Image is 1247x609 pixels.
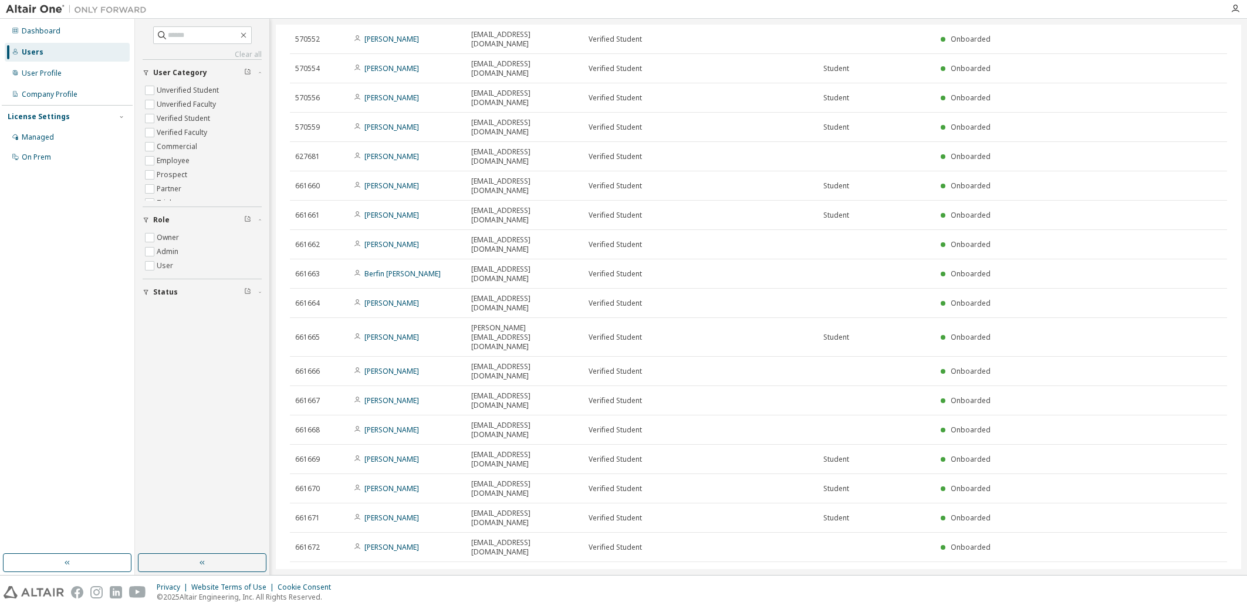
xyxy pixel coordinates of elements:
span: [PERSON_NAME][EMAIL_ADDRESS][DOMAIN_NAME] [471,323,578,351]
label: Partner [157,182,184,196]
span: [EMAIL_ADDRESS][DOMAIN_NAME] [471,538,578,557]
span: [EMAIL_ADDRESS][DOMAIN_NAME] [471,118,578,137]
a: Berfin [PERSON_NAME] [364,269,441,279]
span: Student [823,211,849,220]
button: Status [143,279,262,305]
img: altair_logo.svg [4,586,64,598]
span: Verified Student [589,333,642,342]
span: Verified Student [589,396,642,405]
span: 661662 [295,240,320,249]
span: 661664 [295,299,320,308]
div: On Prem [22,153,51,162]
div: User Profile [22,69,62,78]
label: Unverified Student [157,83,221,97]
span: Verified Student [589,513,642,523]
span: Verified Student [589,455,642,464]
a: [PERSON_NAME] [364,181,419,191]
span: 661671 [295,513,320,523]
span: 661667 [295,396,320,405]
div: Cookie Consent [278,583,338,592]
span: Verified Student [589,425,642,435]
label: Verified Student [157,111,212,126]
a: [PERSON_NAME] [364,210,419,220]
span: Clear filter [244,215,251,225]
a: [PERSON_NAME] [364,542,419,552]
span: [EMAIL_ADDRESS][DOMAIN_NAME] [471,265,578,283]
span: [EMAIL_ADDRESS][DOMAIN_NAME] [471,567,578,586]
label: Trial [157,196,174,210]
span: Verified Student [589,35,642,44]
span: Verified Student [589,269,642,279]
span: Role [153,215,170,225]
a: [PERSON_NAME] [364,395,419,405]
a: Clear all [143,50,262,59]
span: 661668 [295,425,320,435]
span: Onboarded [951,93,991,103]
span: 570552 [295,35,320,44]
span: 661672 [295,543,320,552]
span: [EMAIL_ADDRESS][DOMAIN_NAME] [471,479,578,498]
span: Onboarded [951,366,991,376]
a: [PERSON_NAME] [364,298,419,308]
span: [EMAIL_ADDRESS][DOMAIN_NAME] [471,235,578,254]
div: Dashboard [22,26,60,36]
span: Onboarded [951,513,991,523]
label: Employee [157,154,192,168]
div: Privacy [157,583,191,592]
span: Student [823,484,849,493]
span: Verified Student [589,543,642,552]
span: Verified Student [589,123,642,132]
a: [PERSON_NAME] [364,366,419,376]
span: Student [823,513,849,523]
span: Onboarded [951,181,991,191]
span: Clear filter [244,287,251,297]
span: Student [823,181,849,191]
label: Owner [157,231,181,245]
label: Prospect [157,168,190,182]
label: Unverified Faculty [157,97,218,111]
a: [PERSON_NAME] [364,483,419,493]
span: Verified Student [589,181,642,191]
span: Onboarded [951,483,991,493]
button: User Category [143,60,262,86]
img: Altair One [6,4,153,15]
span: Clear filter [244,68,251,77]
span: 661661 [295,211,320,220]
span: Student [823,93,849,103]
span: [EMAIL_ADDRESS][DOMAIN_NAME] [471,206,578,225]
span: Onboarded [951,63,991,73]
span: [EMAIL_ADDRESS][DOMAIN_NAME] [471,147,578,166]
a: [PERSON_NAME] [364,332,419,342]
span: [EMAIL_ADDRESS][DOMAIN_NAME] [471,177,578,195]
div: License Settings [8,112,70,121]
span: Onboarded [951,332,991,342]
span: Verified Student [589,484,642,493]
span: Student [823,123,849,132]
span: [EMAIL_ADDRESS][DOMAIN_NAME] [471,450,578,469]
span: 661670 [295,484,320,493]
span: Verified Student [589,211,642,220]
img: youtube.svg [129,586,146,598]
span: Verified Student [589,152,642,161]
a: [PERSON_NAME] [364,34,419,44]
span: Verified Student [589,299,642,308]
a: [PERSON_NAME] [364,425,419,435]
div: Users [22,48,43,57]
span: Onboarded [951,395,991,405]
span: Verified Student [589,93,642,103]
span: Onboarded [951,34,991,44]
span: Onboarded [951,542,991,552]
span: Verified Student [589,367,642,376]
span: Status [153,287,178,297]
span: Onboarded [951,122,991,132]
span: Student [823,64,849,73]
a: [PERSON_NAME] [364,122,419,132]
span: User Category [153,68,207,77]
img: facebook.svg [71,586,83,598]
img: linkedin.svg [110,586,122,598]
span: Onboarded [951,269,991,279]
span: Onboarded [951,239,991,249]
span: 570559 [295,123,320,132]
span: Onboarded [951,425,991,435]
span: [EMAIL_ADDRESS][DOMAIN_NAME] [471,294,578,313]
